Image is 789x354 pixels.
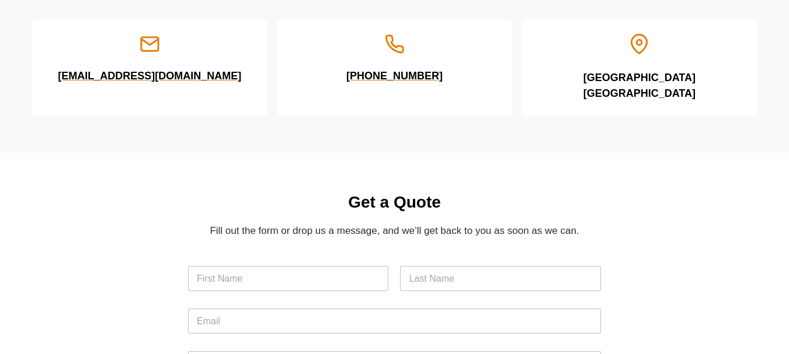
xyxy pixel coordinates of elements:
[400,266,600,291] input: Last Name
[188,223,601,239] p: Fill out the form or drop us a message, and we’ll get back to you as soon as we can.
[188,266,388,291] input: First Name
[188,309,601,334] input: Email
[188,190,601,215] h2: Get a Quote
[536,70,743,101] h6: [GEOGRAPHIC_DATA] [GEOGRAPHIC_DATA]
[46,54,253,84] a: [EMAIL_ADDRESS][DOMAIN_NAME]
[291,54,498,84] a: [PHONE_NUMBER]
